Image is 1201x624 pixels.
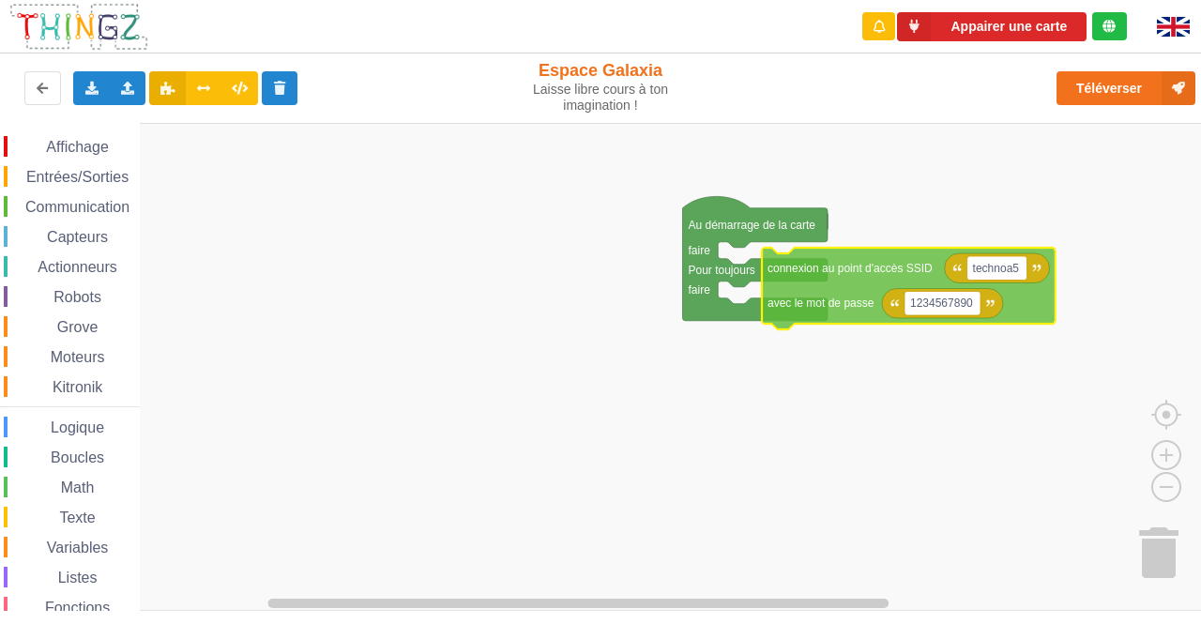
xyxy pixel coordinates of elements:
[48,349,108,365] span: Moteurs
[48,419,107,435] span: Logique
[500,82,702,114] div: Laisse libre cours à ton imagination !
[1092,12,1127,40] div: Tu es connecté au serveur de création de Thingz
[689,243,711,256] text: faire
[58,479,98,495] span: Math
[23,169,131,185] span: Entrées/Sorties
[56,510,98,525] span: Texte
[768,261,933,274] text: connexion au point d'accès SSID
[1057,71,1195,105] button: Téléverser
[42,600,113,616] span: Fonctions
[48,449,107,465] span: Boucles
[897,12,1087,41] button: Appairer une carte
[8,2,149,52] img: thingz_logo.png
[23,199,132,215] span: Communication
[689,218,816,231] text: Au démarrage de la carte
[51,289,104,305] span: Robots
[54,319,101,335] span: Grove
[50,379,105,395] span: Kitronik
[500,60,702,114] div: Espace Galaxia
[910,297,973,310] text: 1234567890
[1157,17,1190,37] img: gb.png
[44,229,111,245] span: Capteurs
[43,139,111,155] span: Affichage
[35,259,120,275] span: Actionneurs
[44,540,112,556] span: Variables
[768,297,874,310] text: avec le mot de passe
[55,570,100,586] span: Listes
[973,261,1020,274] text: technoa5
